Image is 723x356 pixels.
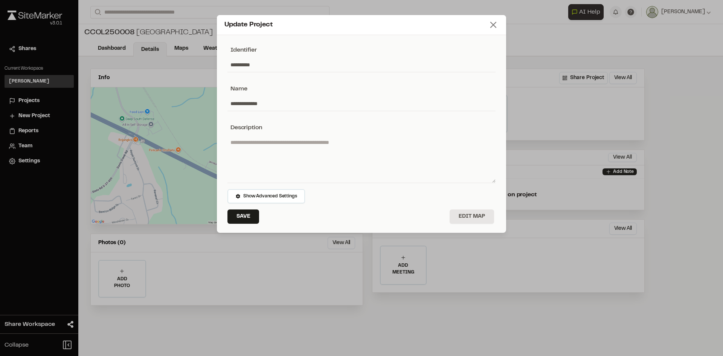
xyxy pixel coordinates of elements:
span: Show Advanced Settings [243,193,297,200]
div: Update Project [224,20,488,30]
button: Edit Map [450,209,494,224]
button: Save [227,209,259,224]
div: Description [227,123,496,132]
div: Name [227,84,496,93]
button: Show Advanced Settings [227,189,305,203]
div: Identifier [227,46,496,55]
